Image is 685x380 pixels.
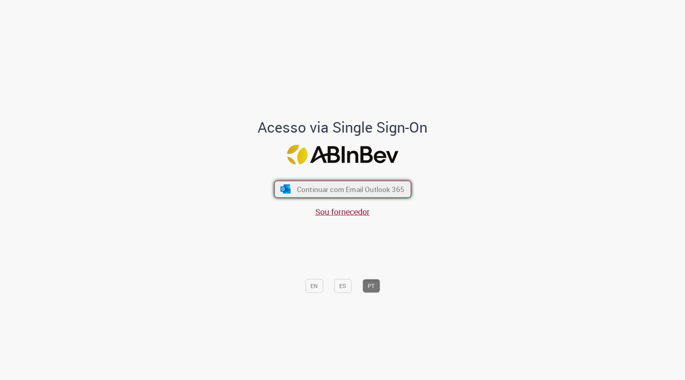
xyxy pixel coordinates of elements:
a: Sou fornecedor [315,206,370,217]
span: Continuar com Email Outlook 365 [297,185,404,194]
img: ícone Azure/Microsoft 360 [280,185,291,194]
button: ES [334,279,351,293]
button: ícone Azure/Microsoft 360 Continuar com Email Outlook 365 [274,181,411,198]
img: Logo ABInBev [287,145,398,165]
h1: Acesso via Single Sign-On [230,119,455,135]
button: EN [305,279,323,293]
button: PT [362,279,380,293]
